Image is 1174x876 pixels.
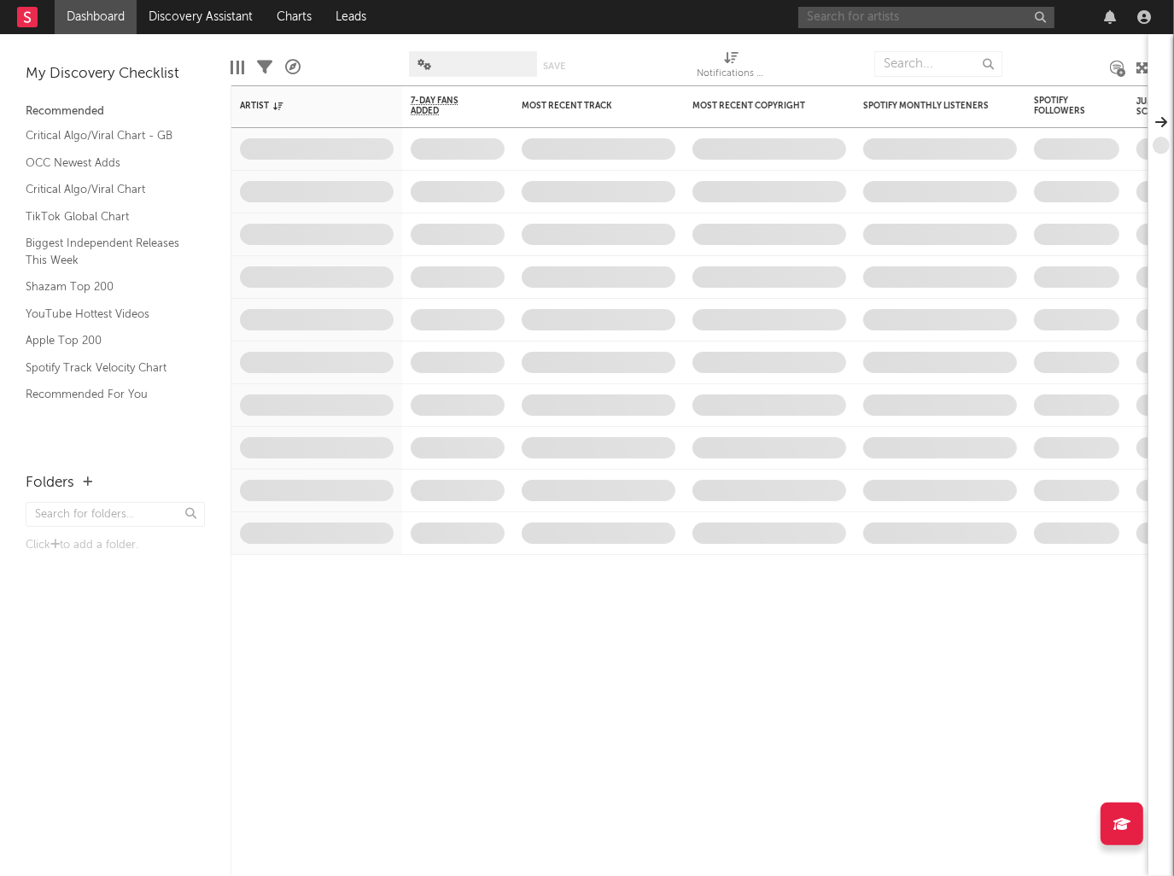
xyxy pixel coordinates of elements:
a: YouTube Hottest Videos [26,305,188,324]
a: Shazam Top 200 [26,277,188,296]
div: My Discovery Checklist [26,64,205,85]
div: Notifications (Artist) [698,64,766,85]
div: A&R Pipeline [285,43,301,92]
input: Search for artists [798,7,1054,28]
input: Search... [874,51,1002,77]
div: Spotify Followers [1034,96,1094,116]
div: Click to add a folder. [26,535,205,556]
div: Most Recent Track [522,101,650,111]
a: Apple Top 200 [26,331,188,350]
a: Critical Algo/Viral Chart - GB [26,126,188,145]
a: TikTok Global Chart [26,207,188,226]
a: Spotify Track Velocity Chart [26,359,188,377]
a: OCC Newest Adds [26,154,188,172]
a: Biggest Independent Releases This Week [26,234,188,269]
div: Folders [26,473,74,493]
div: Filters [257,43,272,92]
div: Recommended [26,102,205,122]
div: Artist [240,101,368,111]
div: Notifications (Artist) [698,43,766,92]
span: 7-Day Fans Added [411,96,479,116]
input: Search for folders... [26,502,205,527]
div: Edit Columns [231,43,244,92]
button: Save [543,61,565,71]
a: Critical Algo/Viral Chart [26,180,188,199]
a: Recommended For You [26,385,188,404]
div: Most Recent Copyright [692,101,821,111]
div: Spotify Monthly Listeners [863,101,991,111]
